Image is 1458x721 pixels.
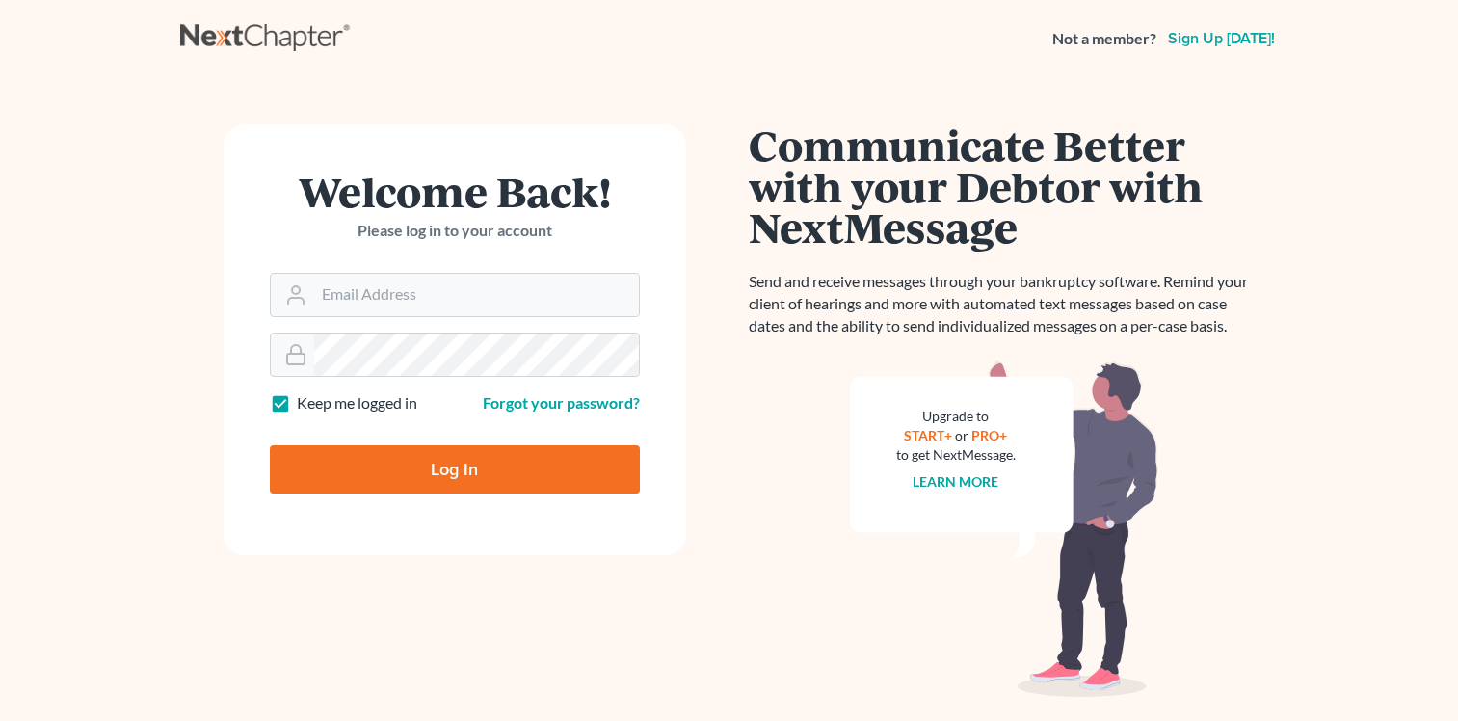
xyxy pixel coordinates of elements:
[749,271,1259,337] p: Send and receive messages through your bankruptcy software. Remind your client of hearings and mo...
[955,427,968,443] span: or
[270,171,640,212] h1: Welcome Back!
[749,124,1259,248] h1: Communicate Better with your Debtor with NextMessage
[483,393,640,412] a: Forgot your password?
[971,427,1007,443] a: PRO+
[896,407,1016,426] div: Upgrade to
[314,274,639,316] input: Email Address
[904,427,952,443] a: START+
[270,445,640,494] input: Log In
[1164,31,1279,46] a: Sign up [DATE]!
[913,473,998,490] a: Learn more
[896,445,1016,465] div: to get NextMessage.
[850,360,1158,698] img: nextmessage_bg-59042aed3d76b12b5cd301f8e5b87938c9018125f34e5fa2b7a6b67550977c72.svg
[1052,28,1156,50] strong: Not a member?
[270,220,640,242] p: Please log in to your account
[297,392,417,414] label: Keep me logged in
